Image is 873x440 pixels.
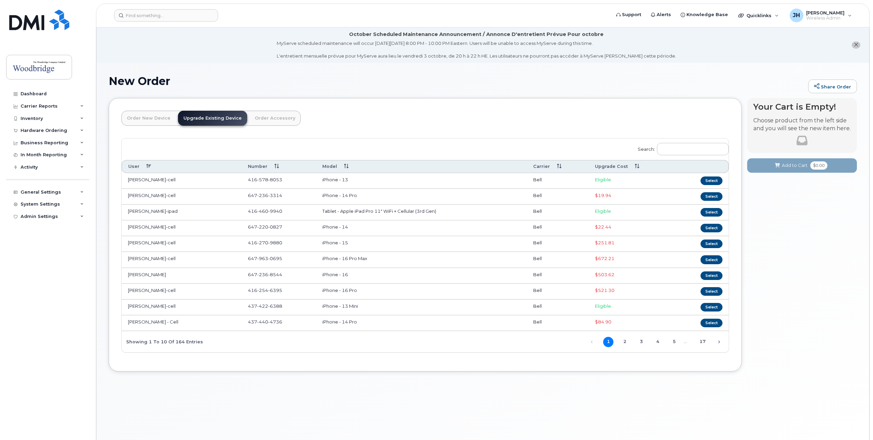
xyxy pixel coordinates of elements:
[747,158,857,172] button: Add to Cart $0.00
[316,189,527,205] td: iPhone - 14 Pro
[257,177,268,182] span: 578
[268,240,282,245] span: 9880
[587,337,597,347] a: Previous
[268,272,282,277] span: 8544
[782,162,808,169] span: Add to Cart
[316,268,527,284] td: iPhone - 16
[595,240,614,245] span: Full Upgrade Eligibility Date 2026-10-28
[268,224,282,230] span: 0827
[122,300,242,315] td: [PERSON_NAME]-cell
[527,252,589,268] td: Bell
[257,319,268,325] span: 440
[697,337,708,347] a: 17
[248,177,282,182] span: 416
[316,160,527,173] th: Model: activate to sort column ascending
[595,272,614,277] span: Full Upgrade Eligibility Date 2027-11-19
[527,315,589,331] td: Bell
[316,173,527,189] td: iPhone - 13
[701,303,722,311] button: Select
[122,173,242,189] td: [PERSON_NAME]-cell
[701,176,722,185] button: Select
[268,193,282,198] span: 3314
[701,240,722,248] button: Select
[122,236,242,252] td: [PERSON_NAME]-cell
[122,268,242,284] td: [PERSON_NAME]
[268,208,282,214] span: 9940
[810,161,827,170] span: $0.00
[316,236,527,252] td: iPhone - 15
[248,319,282,325] span: 437
[527,284,589,300] td: Bell
[595,224,611,230] span: Full Upgrade Eligibility Date 2025-10-28
[277,40,676,59] div: MyServe scheduled maintenance will occur [DATE][DATE] 8:00 PM - 10:00 PM Eastern. Users will be u...
[122,220,242,236] td: [PERSON_NAME]-cell
[122,160,242,173] th: User: activate to sort column descending
[669,337,679,347] a: 5
[268,177,282,182] span: 8053
[527,268,589,284] td: Bell
[248,208,282,214] span: 416
[633,138,729,158] label: Search:
[122,252,242,268] td: [PERSON_NAME]-cell
[595,256,614,261] span: Full Upgrade Eligibility Date 2028-06-25
[701,255,722,264] button: Select
[808,80,857,93] a: Share Order
[248,303,282,309] span: 437
[257,288,268,293] span: 254
[268,303,282,309] span: 6388
[257,240,268,245] span: 270
[316,252,527,268] td: iPhone - 16 Pro Max
[248,272,282,277] span: 647
[679,339,691,344] span: …
[653,337,663,347] a: 4
[701,271,722,280] button: Select
[753,117,851,133] p: Choose product from the left side and you will see the new item here.
[595,208,611,214] span: Eligible
[122,189,242,205] td: [PERSON_NAME]-cell
[242,160,316,173] th: Number: activate to sort column ascending
[268,288,282,293] span: 6395
[527,300,589,315] td: Bell
[527,160,589,173] th: Carrier: activate to sort column ascending
[527,220,589,236] td: Bell
[595,319,611,325] span: Full Upgrade Eligibility Date 2026-01-04
[316,300,527,315] td: iPhone - 13 Mini
[257,208,268,214] span: 460
[257,193,268,198] span: 236
[248,288,282,293] span: 416
[122,315,242,331] td: [PERSON_NAME] - Cell
[595,288,614,293] span: Full Upgrade Eligibility Date 2027-11-25
[249,111,301,126] a: Order Accessory
[620,337,630,347] a: 2
[268,319,282,325] span: 4736
[248,224,282,230] span: 647
[257,303,268,309] span: 422
[595,177,611,182] span: Eligible
[316,205,527,220] td: Tablet - Apple iPad Pro 11" WiFi + Cellular (3rd Gen)
[527,205,589,220] td: Bell
[122,205,242,220] td: [PERSON_NAME]-ipad
[257,224,268,230] span: 220
[701,319,722,327] button: Select
[122,335,203,347] div: Showing 1 to 10 of 164 entries
[589,160,675,173] th: Upgrade Cost: activate to sort column ascending
[268,256,282,261] span: 0695
[527,189,589,205] td: Bell
[636,337,646,347] a: 3
[701,224,722,232] button: Select
[701,287,722,296] button: Select
[595,193,611,198] span: Full Upgrade Eligibility Date 2025-10-20
[121,111,176,126] a: Order New Device
[527,236,589,252] td: Bell
[714,337,724,347] a: Next
[248,240,282,245] span: 416
[701,208,722,217] button: Select
[527,173,589,189] td: Bell
[701,192,722,201] button: Select
[316,315,527,331] td: iPhone - 14 Pro
[109,75,805,87] h1: New Order
[248,193,282,198] span: 647
[595,303,611,309] span: Eligible
[316,284,527,300] td: iPhone - 16 Pro
[349,31,603,38] div: October Scheduled Maintenance Announcement / Annonce D'entretient Prévue Pour octobre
